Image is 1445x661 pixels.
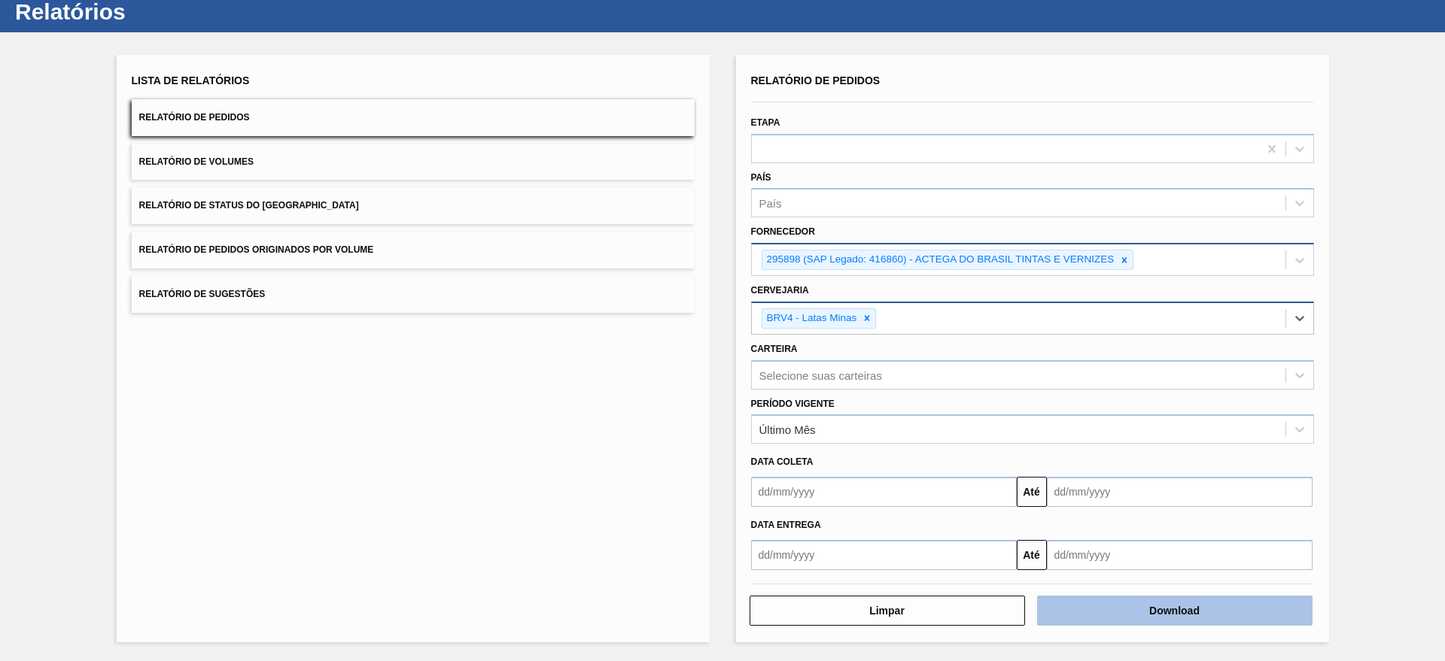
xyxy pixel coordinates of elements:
[1047,477,1313,507] input: dd/mm/yyyy
[132,144,695,180] button: Relatório de Volumes
[751,399,835,409] label: Período Vigente
[751,344,798,354] label: Carteira
[750,596,1025,626] button: Limpar
[1017,540,1047,570] button: Até
[751,456,814,467] span: Data coleta
[139,244,374,255] span: Relatório de Pedidos Originados por Volume
[139,156,254,167] span: Relatório de Volumes
[762,309,859,328] div: BRV4 - Latas Minas
[751,226,815,237] label: Fornecedor
[139,200,359,211] span: Relatório de Status do [GEOGRAPHIC_DATA]
[751,117,780,128] label: Etapa
[751,172,771,183] label: País
[132,232,695,268] button: Relatório de Pedidos Originados por Volume
[759,197,782,210] div: País
[139,112,250,123] span: Relatório de Pedidos
[1017,477,1047,507] button: Até
[759,368,882,381] div: Selecione suas carteiras
[132,99,695,136] button: Relatório de Pedidos
[132,187,695,224] button: Relatório de Status do [GEOGRAPHIC_DATA]
[759,423,816,436] div: Último Mês
[1037,596,1313,626] button: Download
[751,74,881,86] span: Relatório de Pedidos
[751,540,1017,570] input: dd/mm/yyyy
[139,289,266,299] span: Relatório de Sugestões
[751,477,1017,507] input: dd/mm/yyyy
[751,285,809,296] label: Cervejaria
[1047,540,1313,570] input: dd/mm/yyyy
[762,250,1117,269] div: 295898 (SAP Legado: 416860) - ACTEGA DO BRASIL TINTAS E VERNIZES
[751,520,821,530] span: Data Entrega
[132,276,695,313] button: Relatório de Sugestões
[132,74,250,86] span: Lista de Relatórios
[15,3,282,20] h1: Relatórios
